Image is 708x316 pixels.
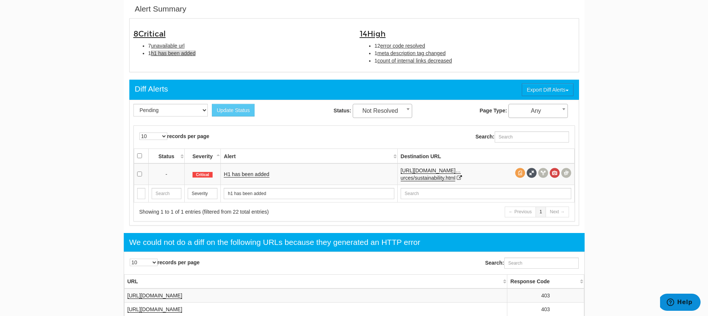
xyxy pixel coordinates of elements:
span: Not Resolved [353,104,412,118]
input: Search [137,188,145,199]
a: [URL][DOMAIN_NAME]…urces/sustainability.html [401,167,461,181]
span: meta description tag changed [377,50,446,56]
th: Destination URL [397,149,574,163]
span: unavailable url [151,43,184,49]
a: ← Previous [505,207,536,217]
label: records per page [130,259,200,266]
select: records per page [130,259,158,266]
span: count of internal links decreased [377,58,452,64]
td: 403 [507,288,584,303]
label: records per page [139,133,210,140]
iframe: Opens a widget where you can find more information [660,294,701,312]
span: 8 [133,29,166,39]
button: Update Status [212,104,255,116]
th: URL: activate to sort column ascending [124,274,507,288]
div: Showing 1 to 1 of 1 entries (filtered from 22 total entries) [139,208,345,216]
select: records per page [139,133,167,140]
span: View screenshot [550,168,560,178]
a: [URL][DOMAIN_NAME] [127,306,182,313]
th: Response Code: activate to sort column ascending [507,274,584,288]
input: Search [152,188,181,199]
li: 1 [375,50,575,57]
a: 1 [536,207,546,217]
input: Search [224,188,394,199]
span: 14 [360,29,386,39]
li: 1 [148,50,349,57]
span: Critical [193,172,213,178]
button: Export Diff Alerts [522,83,573,96]
strong: Page Type: [479,108,507,114]
td: - [148,163,184,185]
th: Status: activate to sort column ascending [148,149,184,163]
span: Critical [138,29,166,39]
div: Diff Alerts [135,83,168,95]
th: Alert: activate to sort column ascending [221,149,397,163]
a: [URL][DOMAIN_NAME] [127,293,182,299]
strong: Status: [334,108,351,114]
a: Next → [546,207,569,217]
input: Search: [504,258,579,269]
span: High [367,29,386,39]
td: 403 [507,302,584,316]
div: We could not do a diff on the following URLs because they generated an HTTP error [129,237,420,248]
th: Severity: activate to sort column descending [184,149,221,163]
span: Full Source Diff [527,168,537,178]
span: Not Resolved [353,106,412,116]
div: Alert Summary [135,3,187,15]
span: View headers [538,168,548,178]
span: View source [515,168,525,178]
li: 12 [375,42,575,50]
span: Compare screenshots [561,168,571,178]
input: Search: [495,131,569,143]
input: Search [401,188,571,199]
label: Search: [485,258,578,269]
li: 1 [375,57,575,64]
span: Any [509,106,568,116]
a: H1 has been added [224,171,269,178]
span: error code resolved [380,43,425,49]
label: Search: [475,131,569,143]
input: Search [188,188,218,199]
span: h1 has been added [151,50,195,56]
li: 7 [148,42,349,50]
span: Any [508,104,568,118]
